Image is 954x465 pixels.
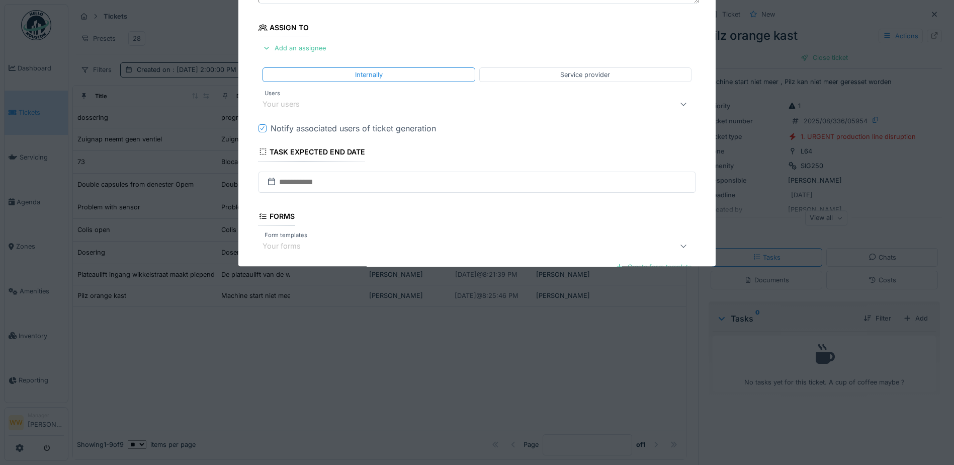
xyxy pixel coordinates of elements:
[258,42,330,55] div: Add an assignee
[263,99,314,110] div: Your users
[263,89,282,98] label: Users
[263,241,315,252] div: Your forms
[560,70,610,80] div: Service provider
[258,21,309,38] div: Assign to
[612,260,696,274] div: Create form template
[355,70,383,80] div: Internally
[263,231,309,240] label: Form templates
[258,209,295,226] div: Forms
[258,144,365,162] div: Task expected end date
[271,122,436,134] div: Notify associated users of ticket generation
